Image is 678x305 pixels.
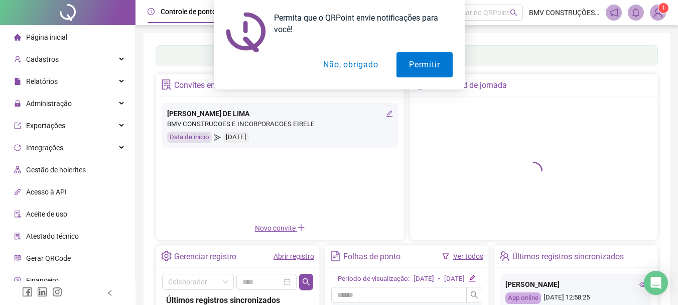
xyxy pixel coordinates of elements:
[167,108,393,119] div: [PERSON_NAME] DE LIMA
[26,232,79,240] span: Atestado técnico
[453,252,483,260] a: Ver todos
[505,292,646,304] div: [DATE] 12:58:25
[14,122,21,129] span: export
[214,132,221,143] span: send
[14,277,21,284] span: dollar
[223,132,249,143] div: [DATE]
[14,233,21,240] span: solution
[266,12,453,35] div: Permita que o QRPoint envie notificações para você!
[22,287,32,297] span: facebook
[302,278,310,286] span: search
[505,292,541,304] div: App online
[14,100,21,107] span: lock
[499,251,510,261] span: team
[14,211,21,218] span: audit
[338,274,410,284] div: Período de visualização:
[274,252,314,260] a: Abrir registro
[106,289,113,296] span: left
[438,274,440,284] div: -
[255,224,305,232] span: Novo convite
[37,287,47,297] span: linkedin
[396,52,452,77] button: Permitir
[167,132,212,143] div: Data de início
[330,251,341,261] span: file-text
[444,274,465,284] div: [DATE]
[512,248,624,265] div: Últimos registros sincronizados
[311,52,390,77] button: Não, obrigado
[442,253,449,260] span: filter
[26,122,65,130] span: Exportações
[226,12,266,52] img: notification icon
[639,281,646,288] span: eye
[14,255,21,262] span: qrcode
[26,276,59,284] span: Financeiro
[297,224,305,232] span: plus
[26,210,67,218] span: Aceite de uso
[14,188,21,195] span: api
[167,119,393,130] div: BMV CONSTRUCOES E INCORPORACOES EIRELE
[52,287,62,297] span: instagram
[343,248,400,265] div: Folhas de ponto
[469,275,475,281] span: edit
[414,274,434,284] div: [DATE]
[26,166,86,174] span: Gestão de holerites
[644,271,668,295] div: Open Intercom Messenger
[161,251,172,261] span: setting
[470,291,478,299] span: search
[26,188,67,196] span: Acesso à API
[505,279,646,290] div: [PERSON_NAME]
[174,248,236,265] div: Gerenciar registro
[14,144,21,151] span: sync
[14,166,21,173] span: apartment
[26,99,72,108] span: Administração
[26,144,63,152] span: Integrações
[524,162,543,180] span: loading
[386,110,393,117] span: edit
[26,254,71,262] span: Gerar QRCode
